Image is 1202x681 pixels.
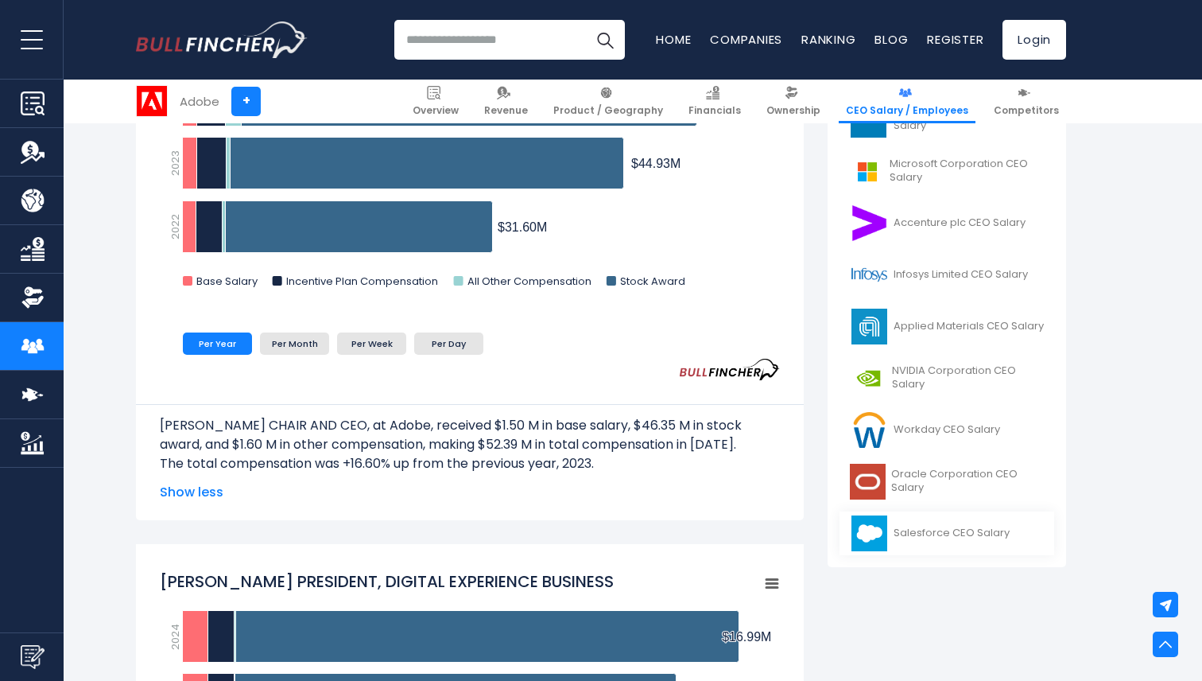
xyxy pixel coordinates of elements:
span: Salesforce CEO Salary [894,527,1010,540]
svg: Shantanu Narayen CHAIR AND CEO [160,26,780,305]
a: + [231,87,261,116]
div: Adobe [180,92,219,111]
a: Microsoft Corporation CEO Salary [839,150,1054,193]
img: Ownership [21,286,45,309]
span: Financials [688,104,741,117]
tspan: $44.93M [631,157,680,170]
text: All Other Compensation [467,274,591,289]
span: Workday CEO Salary [894,423,1000,437]
tspan: $16.99M [722,630,771,644]
tspan: $31.60M [498,220,547,234]
a: Register [927,31,983,48]
img: INFY logo [849,257,889,293]
a: Companies [710,31,782,48]
img: ADBE logo [137,86,167,116]
a: Go to homepage [136,21,307,58]
p: The total compensation was +16.60% up from the previous year, 2023. [160,454,780,473]
img: MSFT logo [849,154,885,189]
li: Per Day [414,333,483,355]
span: Overview [413,104,459,117]
p: [PERSON_NAME] CHAIR AND CEO, at Adobe, received $1.50 M in base salary, $46.35 M in stock award, ... [160,416,780,454]
span: Microsoft Corporation CEO Salary [890,158,1045,185]
span: Ownership [766,104,820,117]
a: Competitors [987,80,1066,123]
a: Financials [681,80,748,123]
text: Stock Award [620,274,685,289]
span: Product / Geography [553,104,663,117]
img: NVDA logo [849,360,887,396]
span: Applied Materials CEO Salary [894,320,1044,333]
a: Product / Geography [546,80,670,123]
span: Infosys Limited CEO Salary [894,268,1028,282]
span: Dell Technologies CEO Salary [894,106,1045,133]
span: Accenture plc CEO Salary [894,216,1026,230]
img: ACN logo [849,205,889,241]
span: Show less [160,483,780,502]
span: Competitors [994,104,1059,117]
a: Ranking [801,31,855,48]
span: NVIDIA Corporation CEO Salary [892,364,1045,391]
tspan: [PERSON_NAME] PRESIDENT, DIGITAL EXPERIENCE BUSINESS [160,570,614,593]
text: Base Salary [196,274,258,289]
span: Oracle Corporation CEO Salary [891,468,1045,495]
text: 2023 [168,150,183,176]
a: Workday CEO Salary [839,408,1054,452]
li: Per Month [260,333,329,355]
text: 2024 [168,624,183,650]
a: Blog [874,31,908,48]
a: Oracle Corporation CEO Salary [839,460,1054,504]
text: Incentive Plan Compensation [286,274,438,289]
li: Per Week [337,333,406,355]
img: CRM logo [849,516,889,551]
a: Accenture plc CEO Salary [839,201,1054,245]
a: Overview [405,80,466,123]
button: Search [585,20,625,60]
li: Per Year [183,333,252,355]
text: 2022 [168,214,183,239]
a: NVIDIA Corporation CEO Salary [839,356,1054,400]
a: Applied Materials CEO Salary [839,305,1054,348]
img: Bullfincher logo [136,21,308,58]
a: Login [1002,20,1066,60]
img: WDAY logo [849,412,889,448]
a: Ownership [759,80,828,123]
a: CEO Salary / Employees [839,80,975,123]
a: Salesforce CEO Salary [839,512,1054,555]
a: Infosys Limited CEO Salary [839,253,1054,297]
a: Home [656,31,691,48]
span: CEO Salary / Employees [846,104,968,117]
span: Revenue [484,104,528,117]
img: ORCL logo [849,464,886,500]
a: Revenue [477,80,535,123]
img: AMAT logo [849,309,889,344]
